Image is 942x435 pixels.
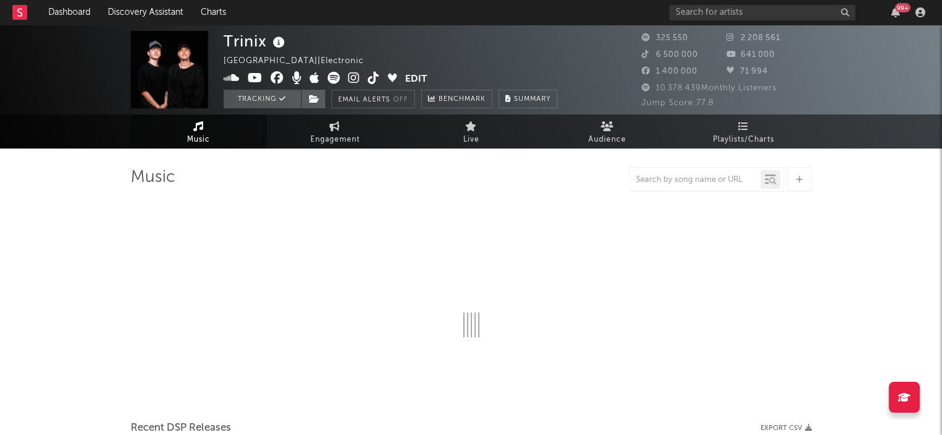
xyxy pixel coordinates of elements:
button: Tracking [224,90,301,108]
em: Off [393,97,408,103]
div: Trinix [224,31,288,51]
span: Engagement [310,132,360,147]
span: Music [187,132,210,147]
button: Email AlertsOff [331,90,415,108]
button: Summary [499,90,557,108]
span: 325 550 [642,34,688,42]
span: Jump Score: 77.8 [642,99,714,107]
span: Live [463,132,479,147]
span: 6 500 000 [642,51,698,59]
input: Search for artists [669,5,855,20]
a: Benchmark [421,90,492,108]
button: Export CSV [761,424,812,432]
span: Benchmark [438,92,486,107]
span: 641 000 [726,51,775,59]
span: Audience [588,132,626,147]
span: Summary [514,96,551,103]
div: [GEOGRAPHIC_DATA] | Electronic [224,54,378,69]
span: Playlists/Charts [713,132,774,147]
span: 71 994 [726,67,768,75]
button: Edit [405,72,427,87]
div: 99 + [895,3,910,12]
input: Search by song name or URL [630,175,761,185]
span: 2 208 561 [726,34,780,42]
span: 10 378 439 Monthly Listeners [642,84,777,92]
a: Audience [539,114,676,149]
a: Playlists/Charts [676,114,812,149]
a: Engagement [267,114,403,149]
span: 1 400 000 [642,67,697,75]
a: Music [131,114,267,149]
a: Live [403,114,539,149]
button: 99+ [891,7,900,17]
